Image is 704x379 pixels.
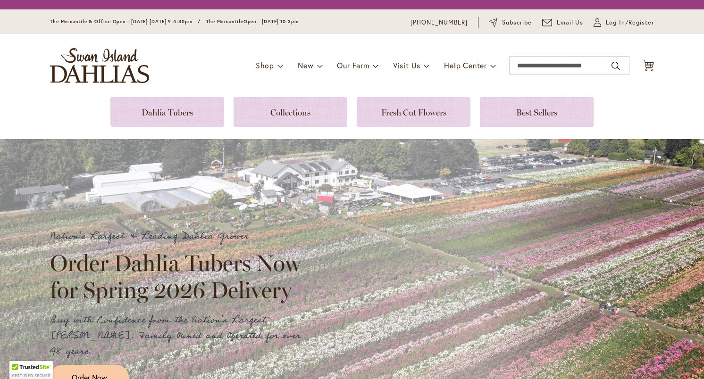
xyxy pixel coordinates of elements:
span: Email Us [557,18,584,27]
a: Subscribe [489,18,532,27]
p: Buy with Confidence from the Nation's Largest [PERSON_NAME]. Family Owned and Operated for over 9... [50,313,310,359]
a: Email Us [542,18,584,27]
p: Nation's Largest & Leading Dahlia Grower [50,229,310,244]
a: [PHONE_NUMBER] [411,18,468,27]
span: Shop [256,60,274,70]
span: Our Farm [337,60,369,70]
span: Log In/Register [606,18,654,27]
button: Search [612,58,620,74]
span: New [298,60,313,70]
span: Open - [DATE] 10-3pm [243,18,299,25]
span: Help Center [444,60,487,70]
span: Visit Us [393,60,420,70]
a: Log In/Register [594,18,654,27]
span: Subscribe [502,18,532,27]
a: store logo [50,48,149,83]
span: The Mercantile & Office Open - [DATE]-[DATE] 9-4:30pm / The Mercantile [50,18,243,25]
h2: Order Dahlia Tubers Now for Spring 2026 Delivery [50,250,310,303]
